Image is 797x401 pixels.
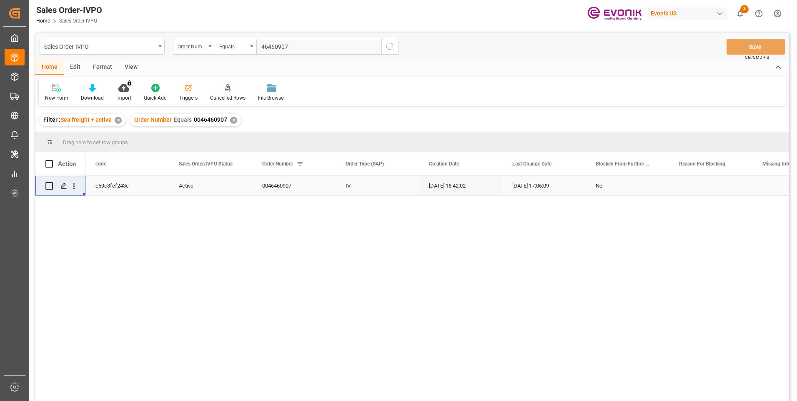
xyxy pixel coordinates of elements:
[740,5,749,13] span: 3
[58,160,76,168] div: Action
[179,161,233,167] span: Sales Order/IVPO Status
[429,161,459,167] span: Creation Date
[587,6,642,21] img: Evonik-brand-mark-Deep-Purple-RGB.jpeg_1700498283.jpeg
[87,60,118,75] div: Format
[40,39,165,55] button: open menu
[749,4,768,23] button: Help Center
[596,161,652,167] span: Blocked From Further Processing
[381,39,399,55] button: search button
[95,161,106,167] span: code
[118,60,144,75] div: View
[512,161,551,167] span: Last Change Date
[115,117,122,124] div: ✕
[731,4,749,23] button: show 3 new notifications
[258,94,285,102] div: File Browser
[419,176,502,195] div: [DATE] 18:42:02
[81,94,104,102] div: Download
[64,60,87,75] div: Edit
[210,94,246,102] div: Cancelled Rows
[44,41,155,51] div: Sales Order-IVPO
[219,41,248,50] div: Equals
[173,39,215,55] button: open menu
[346,161,384,167] span: Order Type (SAP)
[45,94,68,102] div: New Form
[262,161,293,167] span: Order Number
[35,176,85,196] div: Press SPACE to select this row.
[336,176,419,195] div: IV
[745,54,769,60] span: Ctrl/CMD + S
[85,176,169,195] div: c59c3fef243c
[596,176,659,195] div: No
[174,116,192,123] span: Equals
[194,116,227,123] span: 0046460907
[60,116,112,123] span: Sea freight + active
[215,39,256,55] button: open menu
[43,116,60,123] span: Filter :
[178,41,206,50] div: Order Number
[256,39,381,55] input: Type to search
[230,117,237,124] div: ✕
[36,4,102,16] div: Sales Order-IVPO
[679,161,725,167] span: Reason For Blocking
[727,39,785,55] button: Save
[63,139,128,145] span: Drag here to set row groups
[134,116,172,123] span: Order Number
[647,5,731,21] button: Evonik US
[36,18,50,24] a: Home
[252,176,336,195] div: 0046460907
[179,94,198,102] div: Triggers
[502,176,586,195] div: [DATE] 17:06:09
[179,176,242,195] div: Active
[647,8,727,20] div: Evonik US
[144,94,167,102] div: Quick Add
[35,60,64,75] div: Home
